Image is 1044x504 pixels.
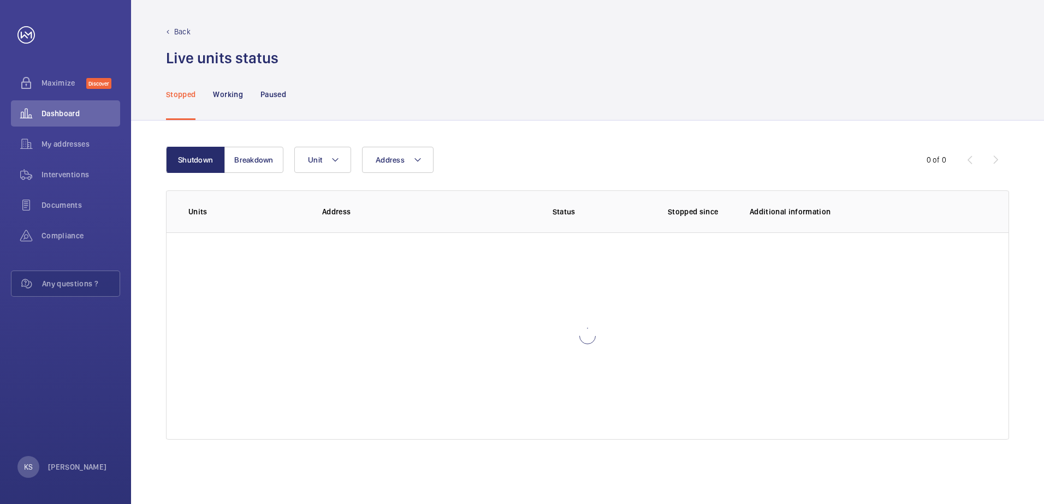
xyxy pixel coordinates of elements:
p: KS [24,461,33,472]
p: Stopped [166,89,195,100]
span: Any questions ? [42,278,120,289]
button: Shutdown [166,147,225,173]
span: Interventions [41,169,120,180]
span: Documents [41,200,120,211]
button: Unit [294,147,351,173]
p: Stopped since [668,206,732,217]
p: Back [174,26,191,37]
p: Address [322,206,477,217]
span: Compliance [41,230,120,241]
p: Units [188,206,305,217]
p: Paused [260,89,286,100]
span: Dashboard [41,108,120,119]
span: Maximize [41,77,86,88]
h1: Live units status [166,48,278,68]
button: Address [362,147,434,173]
p: Status [485,206,642,217]
p: [PERSON_NAME] [48,461,107,472]
span: Address [376,155,405,164]
span: Discover [86,78,111,89]
span: My addresses [41,139,120,149]
div: 0 of 0 [927,154,946,165]
p: Working [213,89,242,100]
span: Unit [308,155,322,164]
button: Breakdown [224,147,283,173]
p: Additional information [750,206,987,217]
